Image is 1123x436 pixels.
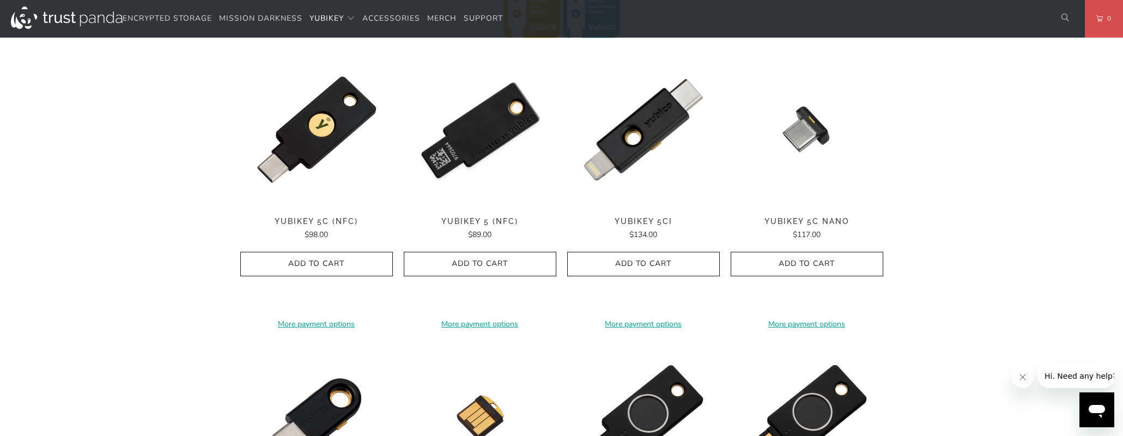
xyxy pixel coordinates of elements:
[252,259,381,269] span: Add to Cart
[567,217,720,226] span: YubiKey 5Ci
[11,7,123,29] img: Trust Panda Australia
[404,53,556,206] img: YubiKey 5 (NFC) - Trust Panda
[731,53,883,206] a: YubiKey 5C Nano - Trust Panda YubiKey 5C Nano - Trust Panda
[1103,13,1112,25] span: 0
[731,53,883,206] img: YubiKey 5C Nano - Trust Panda
[468,229,491,240] span: $89.00
[240,318,393,330] a: More payment options
[7,8,78,16] span: Hi. Need any help?
[309,13,344,23] span: YubiKey
[305,229,328,240] span: $98.00
[567,53,720,206] img: YubiKey 5Ci - Trust Panda
[123,13,212,23] span: Encrypted Storage
[240,53,393,206] img: YubiKey 5C (NFC) - Trust Panda
[793,229,821,240] span: $117.00
[404,318,556,330] a: More payment options
[219,6,302,32] a: Mission Darkness
[731,217,883,226] span: YubiKey 5C Nano
[240,53,393,206] a: YubiKey 5C (NFC) - Trust Panda YubiKey 5C (NFC) - Trust Panda
[415,259,545,269] span: Add to Cart
[404,217,556,226] span: YubiKey 5 (NFC)
[731,217,883,241] a: YubiKey 5C Nano $117.00
[464,13,503,23] span: Support
[567,217,720,241] a: YubiKey 5Ci $134.00
[240,252,393,276] button: Add to Cart
[731,252,883,276] button: Add to Cart
[1079,392,1114,427] iframe: Button to launch messaging window
[567,53,720,206] a: YubiKey 5Ci - Trust Panda YubiKey 5Ci - Trust Panda
[404,252,556,276] button: Add to Cart
[240,217,393,241] a: YubiKey 5C (NFC) $98.00
[1012,366,1034,388] iframe: Close message
[404,217,556,241] a: YubiKey 5 (NFC) $89.00
[567,318,720,330] a: More payment options
[404,53,556,206] a: YubiKey 5 (NFC) - Trust Panda YubiKey 5 (NFC) - Trust Panda
[1038,364,1114,388] iframe: Message from company
[567,252,720,276] button: Add to Cart
[629,229,657,240] span: $134.00
[240,217,393,226] span: YubiKey 5C (NFC)
[427,13,457,23] span: Merch
[464,6,503,32] a: Support
[123,6,503,32] nav: Translation missing: en.navigation.header.main_nav
[219,13,302,23] span: Mission Darkness
[362,6,420,32] a: Accessories
[742,259,872,269] span: Add to Cart
[731,318,883,330] a: More payment options
[362,13,420,23] span: Accessories
[579,259,708,269] span: Add to Cart
[123,6,212,32] a: Encrypted Storage
[427,6,457,32] a: Merch
[309,6,355,32] summary: YubiKey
